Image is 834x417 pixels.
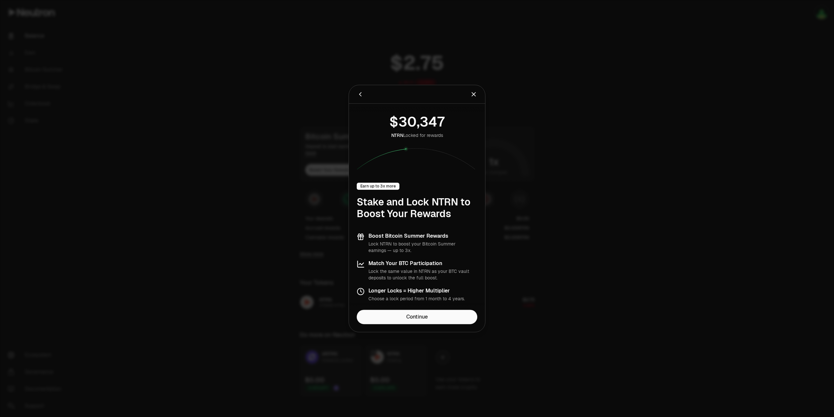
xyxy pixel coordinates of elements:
[391,132,403,138] span: NTRN
[368,295,465,302] p: Choose a lock period from 1 month to 4 years.
[368,241,477,254] p: Lock NTRN to boost your Bitcoin Summer earnings — up to 3x.
[368,260,477,267] h3: Match Your BTC Participation
[357,90,364,99] button: Back
[357,310,477,324] a: Continue
[368,288,465,294] h3: Longer Locks = Higher Multiplier
[368,268,477,281] p: Lock the same value in NTRN as your BTC vault deposits to unlock the full boost.
[391,132,443,139] div: Locked for rewards
[357,196,477,220] h1: Stake and Lock NTRN to Boost Your Rewards
[357,183,399,190] div: Earn up to 3x more
[368,233,477,239] h3: Boost Bitcoin Summer Rewards
[470,90,477,99] button: Close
